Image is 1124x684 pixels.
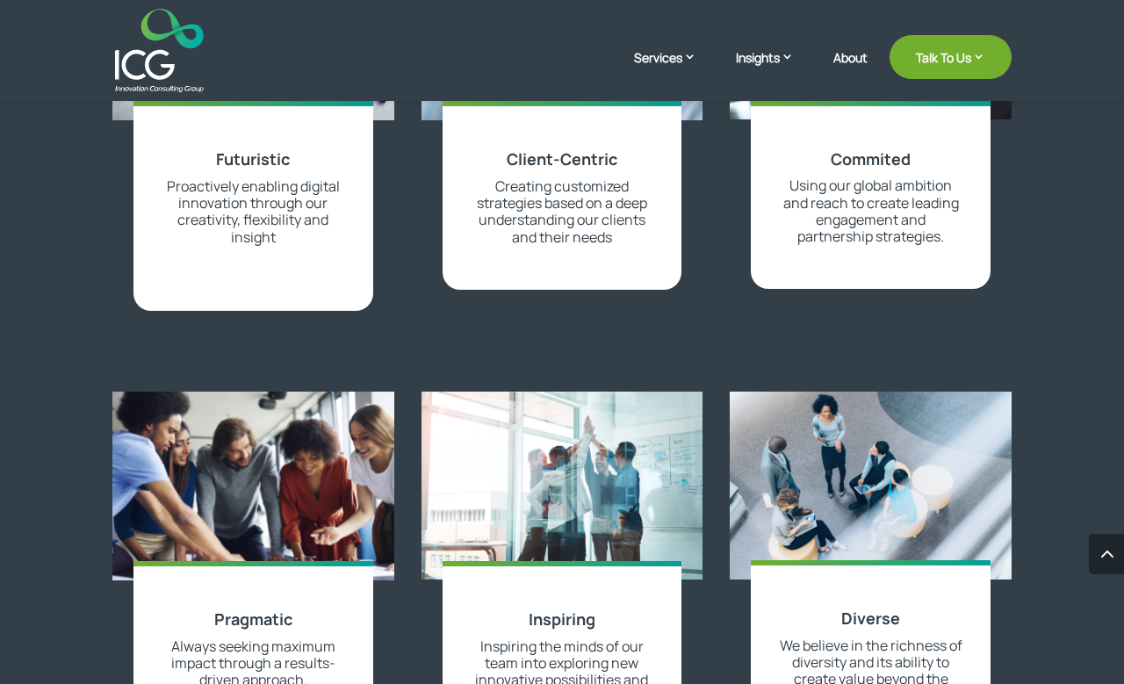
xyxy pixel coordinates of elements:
a: About [833,51,868,92]
img: Inspiring 1 [421,392,703,580]
img: Diverse 1 [730,392,1012,580]
span: Using our global ambition and reach to create leading engagement and partnership strategies. [783,176,959,246]
span: Client-Centric [507,148,617,169]
span: Creating customized strategies based on a deep understanding our clients and their needs​ [477,176,647,247]
span: Proactively enabling digital innovation through our creativity, flexibility and insight [167,176,340,247]
span: Diverse [841,608,900,629]
a: Insights [736,48,811,92]
a: Services [634,48,714,92]
span: Pragmatic [214,608,292,630]
a: Talk To Us [890,35,1012,79]
img: ICG [115,9,204,92]
img: ambition-value-ICG 2 [112,392,394,580]
span: Commited [831,148,911,169]
iframe: Chat Widget [1036,600,1124,684]
span: Futuristic [216,148,290,169]
span: Inspiring [529,608,595,630]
